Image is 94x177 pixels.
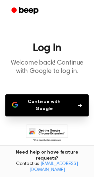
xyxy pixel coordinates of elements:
a: [EMAIL_ADDRESS][DOMAIN_NAME] [29,162,78,172]
h1: Log In [5,43,89,54]
span: Contact us [4,161,90,173]
a: Beep [7,4,44,17]
p: Welcome back! Continue with Google to log in. [5,59,89,76]
button: Continue with Google [5,94,89,116]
